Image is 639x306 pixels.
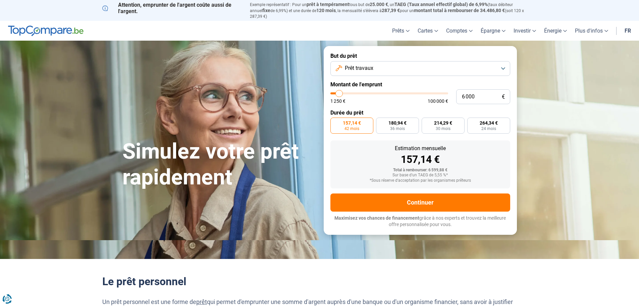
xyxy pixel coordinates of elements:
label: Durée du prêt [330,110,510,116]
a: Énergie [540,21,571,41]
div: Estimation mensuelle [336,146,505,151]
span: 214,29 € [434,121,452,125]
span: 100 000 € [428,99,448,103]
a: Comptes [442,21,477,41]
span: € [502,94,505,100]
a: Investir [510,21,540,41]
a: Prêts [388,21,414,41]
span: TAEG (Taux annuel effectif global) de 6,99% [394,2,488,7]
span: Prêt travaux [345,64,373,72]
label: But du prêt [330,53,510,59]
span: 30 mois [436,127,450,131]
h1: Simulez votre prêt rapidement [122,139,316,190]
span: 157,14 € [343,121,361,125]
div: Total à rembourser: 6 599,88 € [336,168,505,173]
span: 25.000 € [370,2,388,7]
p: grâce à nos experts et trouvez la meilleure offre personnalisée pour vous. [330,215,510,228]
a: Cartes [414,21,442,41]
span: montant total à rembourser de 34.486,80 € [414,8,505,13]
span: fixe [262,8,270,13]
a: Plus d'infos [571,21,612,41]
span: 24 mois [481,127,496,131]
button: Prêt travaux [330,61,510,76]
div: *Sous réserve d'acceptation par les organismes prêteurs [336,178,505,183]
div: Sur base d'un TAEG de 5,55 %* [336,173,505,178]
span: prêt à tempérament [307,2,349,7]
span: 264,34 € [480,121,498,125]
h2: Le prêt personnel [102,275,537,288]
span: 287,39 € [382,8,400,13]
span: 42 mois [344,127,359,131]
p: Attention, emprunter de l'argent coûte aussi de l'argent. [102,2,242,14]
span: 120 mois [316,8,336,13]
span: 36 mois [390,127,405,131]
div: 157,14 € [336,155,505,165]
label: Montant de l'emprunt [330,81,510,88]
button: Continuer [330,193,510,212]
a: fr [621,21,635,41]
a: Épargne [477,21,510,41]
span: 180,94 € [388,121,407,125]
span: 1 250 € [330,99,345,103]
p: Exemple représentatif : Pour un tous but de , un (taux débiteur annuel de 6,99%) et une durée de ... [250,2,537,19]
a: prêt [196,298,207,305]
img: TopCompare [8,26,84,36]
span: Maximisez vos chances de financement [334,215,419,221]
